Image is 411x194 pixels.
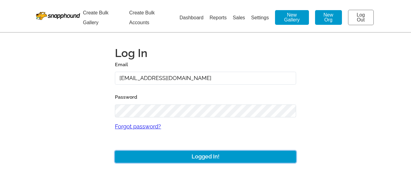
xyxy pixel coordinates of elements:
[233,15,245,20] a: Sales
[115,93,296,101] label: Password
[115,60,296,69] label: Email
[36,12,80,20] img: Snapphound Logo
[275,10,309,25] a: New Gallery
[210,15,227,20] a: Reports
[115,117,296,135] a: Forgot password?
[115,151,296,163] button: Logged In!
[83,10,109,25] a: Create Bulk Gallery
[251,15,269,20] a: Settings
[315,10,342,25] a: New Org
[115,46,296,60] h1: Log In
[129,10,155,25] a: Create Bulk Accounts
[348,10,374,25] a: Log Out
[180,15,204,20] a: Dashboard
